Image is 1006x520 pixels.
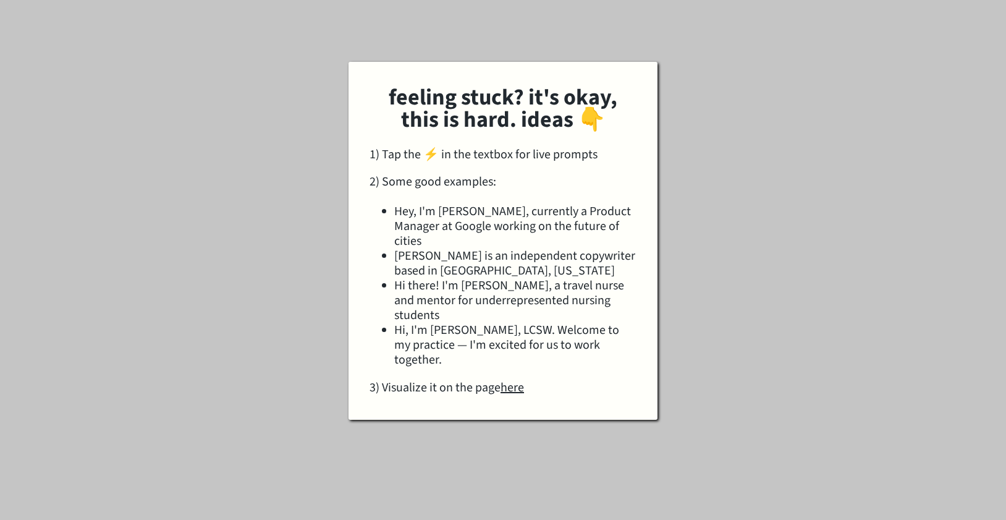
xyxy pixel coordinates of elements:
[370,174,636,367] div: 2) Some good examples:
[394,278,636,323] li: Hi there! I'm [PERSON_NAME], a travel nurse and mentor for underrepresented nursing students
[370,147,636,162] div: 1) Tap the ⚡️ in the textbox for live prompts
[389,82,622,135] strong: feeling stuck? it's okay, this is hard. ideas 👇
[370,380,636,395] div: 3) Visualize it on the page
[394,204,636,249] li: Hey, I'm [PERSON_NAME], currently a Product Manager at Google working on the future of cities
[394,249,636,278] li: [PERSON_NAME] is an independent copywriter based in [GEOGRAPHIC_DATA], [US_STATE]
[394,323,636,367] li: Hi, I'm [PERSON_NAME], LCSW. Welcome to my practice — I'm excited for us to work together.
[501,379,524,396] u: here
